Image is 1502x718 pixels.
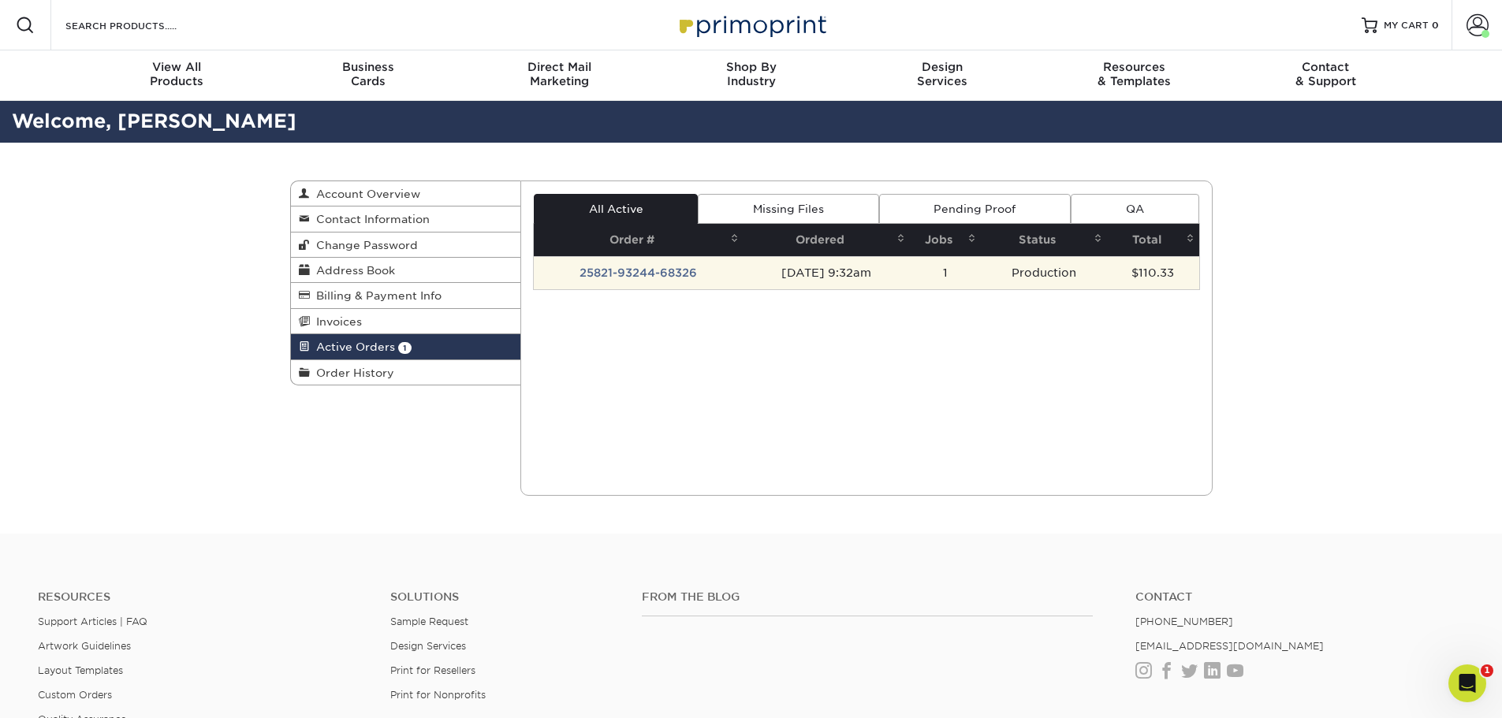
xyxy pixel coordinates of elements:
span: Address Book [310,264,395,277]
a: Order History [291,360,521,385]
a: Contact Information [291,206,521,232]
span: Billing & Payment Info [310,289,442,302]
a: Missing Files [698,194,878,224]
span: Active Orders [310,340,395,353]
span: Resources [1038,60,1230,74]
h4: From the Blog [642,590,1093,604]
a: Account Overview [291,181,521,206]
th: Total [1107,224,1198,256]
div: Industry [655,60,847,88]
span: Design [847,60,1038,74]
span: Contact [1230,60,1422,74]
a: Print for Nonprofits [390,689,486,701]
a: View AllProducts [81,50,273,101]
div: Cards [272,60,464,88]
a: [PHONE_NUMBER] [1135,616,1233,627]
span: Change Password [310,239,418,251]
th: Order # [534,224,744,256]
span: 1 [398,342,412,354]
a: Address Book [291,258,521,283]
th: Status [981,224,1108,256]
a: Active Orders 1 [291,334,521,359]
span: 1 [1481,664,1493,677]
a: BusinessCards [272,50,464,101]
span: MY CART [1384,19,1429,32]
a: QA [1071,194,1198,224]
a: Design Services [390,640,466,652]
th: Ordered [744,224,910,256]
span: Business [272,60,464,74]
div: Products [81,60,273,88]
a: Print for Resellers [390,664,475,676]
a: DesignServices [847,50,1038,101]
span: 0 [1432,20,1439,31]
span: Invoices [310,315,362,328]
span: Direct Mail [464,60,655,74]
span: Contact Information [310,213,430,225]
a: [EMAIL_ADDRESS][DOMAIN_NAME] [1135,640,1324,652]
img: Primoprint [673,8,830,42]
iframe: Intercom live chat [1448,664,1486,702]
a: Invoices [291,309,521,334]
td: 1 [910,256,981,289]
a: Resources& Templates [1038,50,1230,101]
a: Contact [1135,590,1464,604]
span: Order History [310,366,394,379]
h4: Solutions [390,590,618,604]
span: Account Overview [310,188,420,200]
a: Pending Proof [879,194,1071,224]
a: Custom Orders [38,689,112,701]
a: Shop ByIndustry [655,50,847,101]
a: Direct MailMarketing [464,50,655,101]
a: Sample Request [390,616,468,627]
td: Production [981,256,1108,289]
th: Jobs [910,224,981,256]
input: SEARCH PRODUCTS..... [64,16,218,35]
span: Shop By [655,60,847,74]
a: Change Password [291,233,521,258]
td: [DATE] 9:32am [744,256,910,289]
div: & Templates [1038,60,1230,88]
div: Marketing [464,60,655,88]
a: All Active [534,194,698,224]
td: $110.33 [1107,256,1198,289]
a: Support Articles | FAQ [38,616,147,627]
a: Artwork Guidelines [38,640,131,652]
div: & Support [1230,60,1422,88]
div: Services [847,60,1038,88]
span: View All [81,60,273,74]
a: Contact& Support [1230,50,1422,101]
h4: Resources [38,590,367,604]
a: Layout Templates [38,664,123,676]
a: Billing & Payment Info [291,283,521,308]
td: 25821-93244-68326 [534,256,744,289]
